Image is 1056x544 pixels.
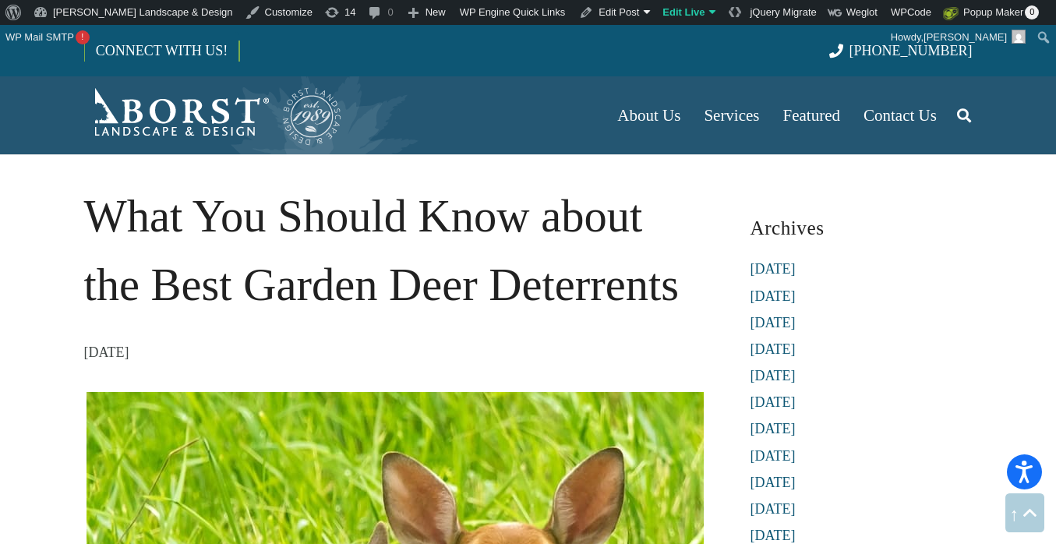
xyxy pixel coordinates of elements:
a: Contact Us [852,76,948,154]
span: [PHONE_NUMBER] [849,43,973,58]
a: About Us [606,76,692,154]
span: 0 [1025,5,1039,19]
a: [DATE] [751,421,796,436]
span: About Us [617,106,680,125]
time: 30 July 2024 at 15:51:41 America/New_York [84,341,129,364]
a: [PHONE_NUMBER] [829,43,972,58]
a: [DATE] [751,501,796,517]
span: Featured [783,106,840,125]
a: [DATE] [751,475,796,490]
a: Featured [772,76,852,154]
a: [DATE] [751,341,796,357]
span: [PERSON_NAME] [924,31,1007,43]
a: CONNECT WITH US! [85,32,238,69]
a: [DATE] [751,288,796,304]
a: Borst-Logo [84,84,343,147]
a: [DATE] [751,448,796,464]
span: ! [76,30,90,44]
h1: What You Should Know about the Best Garden Deer Deterrents [84,182,706,320]
a: [DATE] [751,315,796,330]
a: [DATE] [751,528,796,543]
span: Contact Us [864,106,937,125]
span: Services [704,106,759,125]
h3: Archives [751,210,973,246]
a: Services [692,76,771,154]
a: [DATE] [751,368,796,383]
a: [DATE] [751,261,796,277]
a: Search [948,96,980,135]
a: [DATE] [751,394,796,410]
a: Back to top [1005,493,1044,532]
a: Howdy, [885,25,1032,50]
